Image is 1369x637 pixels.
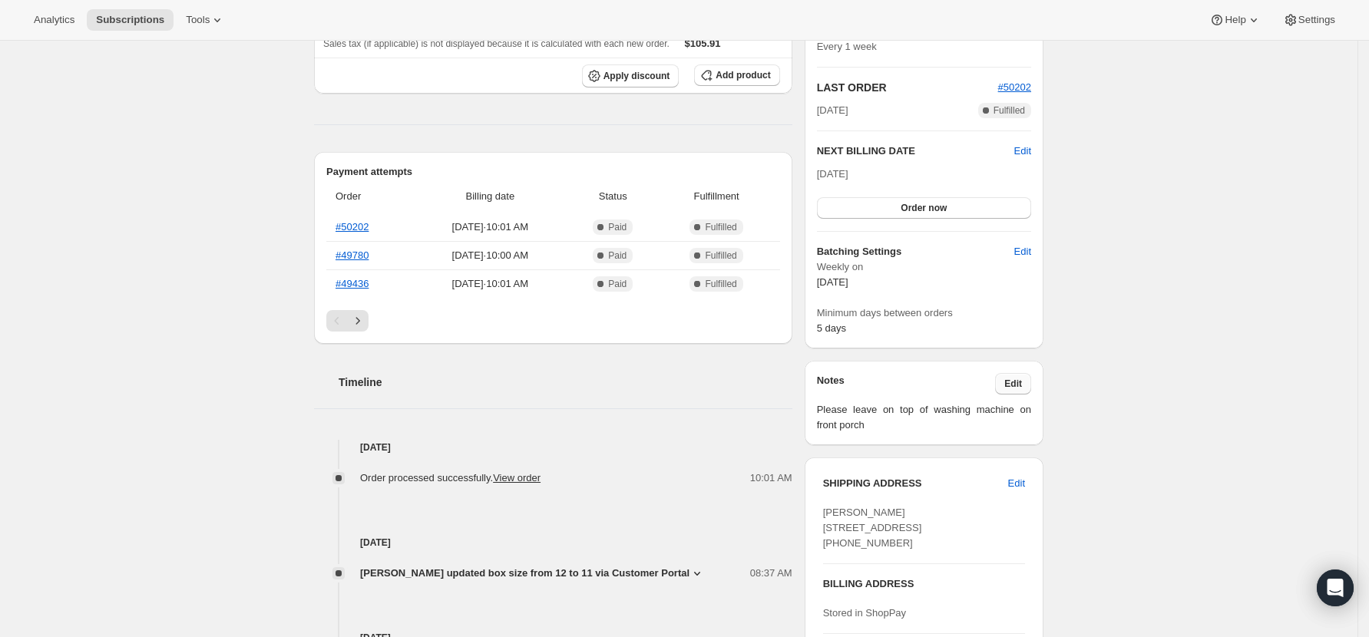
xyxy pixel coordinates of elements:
[493,472,541,484] a: View order
[901,202,947,214] span: Order now
[1005,239,1040,264] button: Edit
[1014,144,1031,159] button: Edit
[817,168,848,180] span: [DATE]
[823,507,922,549] span: [PERSON_NAME] [STREET_ADDRESS] [PHONE_NUMBER]
[1298,14,1335,26] span: Settings
[186,14,210,26] span: Tools
[817,41,877,52] span: Every 1 week
[608,221,627,233] span: Paid
[817,322,846,334] span: 5 days
[663,189,771,204] span: Fulfillment
[750,470,792,486] span: 10:01 AM
[336,278,369,289] a: #49436
[716,69,770,81] span: Add product
[339,375,792,390] h2: Timeline
[823,576,1025,592] h3: BILLING ADDRESS
[347,310,369,332] button: Next
[685,38,721,49] span: $105.91
[25,9,84,31] button: Analytics
[817,276,848,288] span: [DATE]
[608,249,627,262] span: Paid
[817,259,1031,275] span: Weekly on
[417,276,564,292] span: [DATE] · 10:01 AM
[603,70,670,82] span: Apply discount
[823,476,1008,491] h3: SHIPPING ADDRESS
[608,278,627,290] span: Paid
[1014,244,1031,259] span: Edit
[314,440,792,455] h4: [DATE]
[177,9,234,31] button: Tools
[360,472,541,484] span: Order processed successfully.
[750,566,792,581] span: 08:37 AM
[823,607,906,619] span: Stored in ShopPay
[817,80,998,95] h2: LAST ORDER
[326,310,780,332] nav: Pagination
[817,144,1014,159] h2: NEXT BILLING DATE
[417,189,564,204] span: Billing date
[817,402,1031,433] span: Please leave on top of washing machine on front porch
[336,249,369,261] a: #49780
[817,373,996,394] h3: Notes
[360,566,705,581] button: [PERSON_NAME] updated box size from 12 to 11 via Customer Portal
[326,164,780,180] h2: Payment attempts
[573,189,653,204] span: Status
[1225,14,1245,26] span: Help
[995,373,1031,394] button: Edit
[1200,9,1270,31] button: Help
[705,221,736,233] span: Fulfilled
[582,64,680,87] button: Apply discount
[323,38,670,49] span: Sales tax (if applicable) is not displayed because it is calculated with each new order.
[994,104,1025,117] span: Fulfilled
[1274,9,1344,31] button: Settings
[817,103,848,118] span: [DATE]
[96,14,164,26] span: Subscriptions
[417,248,564,263] span: [DATE] · 10:00 AM
[817,305,1031,321] span: Minimum days between orders
[705,278,736,290] span: Fulfilled
[336,221,369,233] a: #50202
[417,219,564,235] span: [DATE] · 10:01 AM
[817,197,1031,219] button: Order now
[705,249,736,262] span: Fulfilled
[998,80,1031,95] button: #50202
[1008,476,1025,491] span: Edit
[817,244,1014,259] h6: Batching Settings
[87,9,174,31] button: Subscriptions
[998,81,1031,93] a: #50202
[1004,378,1022,390] span: Edit
[999,471,1034,496] button: Edit
[360,566,689,581] span: [PERSON_NAME] updated box size from 12 to 11 via Customer Portal
[1317,569,1354,606] div: Open Intercom Messenger
[34,14,74,26] span: Analytics
[314,535,792,550] h4: [DATE]
[326,180,412,213] th: Order
[694,64,779,86] button: Add product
